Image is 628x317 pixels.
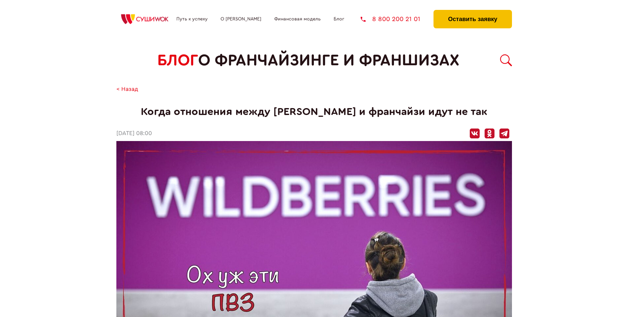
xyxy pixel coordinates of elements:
[334,16,344,22] a: Блог
[157,51,198,70] span: БЛОГ
[274,16,321,22] a: Финансовая модель
[372,16,420,22] span: 8 800 200 21 01
[116,86,138,93] a: < Назад
[198,51,459,70] span: о франчайзинге и франшизах
[116,130,152,137] time: [DATE] 08:00
[221,16,261,22] a: О [PERSON_NAME]
[176,16,208,22] a: Путь к успеху
[116,106,512,118] h1: Когда отношения между [PERSON_NAME] и франчайзи идут не так
[434,10,512,28] button: Оставить заявку
[361,16,420,22] a: 8 800 200 21 01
